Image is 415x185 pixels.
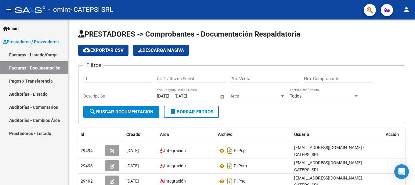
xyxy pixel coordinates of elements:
button: Exportar CSV [78,45,128,56]
span: [EMAIL_ADDRESS][DOMAIN_NAME] - CATEPSI SRL [294,160,364,172]
span: Usuario [294,132,309,137]
button: Descarga Masiva [133,45,189,56]
span: Todos [290,94,301,98]
span: 29494 [81,148,93,153]
datatable-header-cell: Id [78,128,103,141]
datatable-header-cell: Area [157,128,215,141]
span: Integración [164,163,186,168]
mat-icon: menu [5,6,12,13]
h3: Filtros [83,61,104,69]
span: Acción [386,132,399,137]
i: Descargar documento [226,161,234,171]
datatable-header-cell: Creado [124,128,157,141]
button: Buscar Documentacion [83,106,159,118]
span: [DATE] [126,163,139,168]
span: Area [160,132,169,137]
div: Open Intercom Messenger [394,164,409,179]
span: Integración [164,148,186,153]
span: [DATE] [126,179,139,183]
span: Inicio [3,25,19,32]
input: Fecha inicio [157,94,169,99]
span: Área [230,94,280,99]
span: Integración [164,179,186,183]
span: Pl Psc [234,179,245,184]
mat-icon: person [403,6,410,13]
app-download-masive: Descarga masiva de comprobantes (adjuntos) [133,45,189,56]
span: Id [81,132,84,137]
span: Exportar CSV [83,48,124,53]
span: Pl Psp [234,148,246,153]
span: Descarga Masiva [138,48,184,53]
i: Descargar documento [226,146,234,155]
span: Archivo [218,132,233,137]
span: 29492 [81,179,93,183]
datatable-header-cell: Archivo [215,128,292,141]
span: Prestadores / Proveedores [3,38,59,45]
span: [DATE] [126,148,139,153]
span: - omint [48,3,70,16]
button: Borrar Filtros [164,106,219,118]
button: Open calendar [219,93,225,100]
input: Fecha fin [175,94,204,99]
span: Borrar Filtros [169,109,213,115]
mat-icon: search [89,108,96,115]
mat-icon: cloud_download [83,46,90,54]
span: [EMAIL_ADDRESS][DOMAIN_NAME] - CATEPSI SRL [294,145,364,157]
span: Creado [126,132,140,137]
mat-icon: delete [169,108,177,115]
span: PRESTADORES -> Comprobantes - Documentación Respaldatoria [78,30,300,38]
span: Pl Psm [234,164,247,169]
datatable-header-cell: Acción [383,128,414,141]
span: - CATEPSI SRL [70,3,113,16]
span: Buscar Documentacion [89,109,153,115]
span: – [171,94,173,99]
span: 29493 [81,163,93,168]
datatable-header-cell: Usuario [292,128,383,141]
